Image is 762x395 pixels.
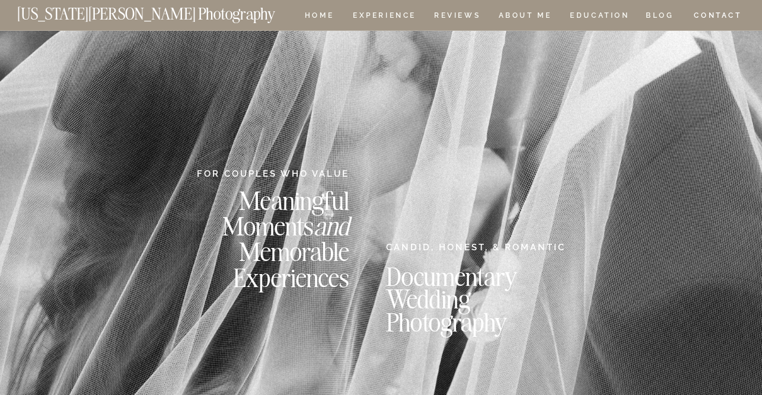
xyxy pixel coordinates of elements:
[314,209,349,242] i: and
[569,12,631,22] a: EDUCATION
[693,9,742,22] a: CONTACT
[498,12,552,22] a: ABOUT ME
[434,12,479,22] a: REVIEWS
[386,241,570,259] h2: CANDID, HONEST, & ROMANTIC
[646,12,674,22] a: BLOG
[209,187,349,289] h2: Meaningful Moments Memorable Experiences
[386,265,566,325] h2: Documentary Wedding Photography
[353,12,415,22] a: Experience
[17,6,315,16] a: [US_STATE][PERSON_NAME] Photography
[302,12,336,22] a: HOME
[174,162,589,185] h2: Love Stories, Artfully Documented
[193,167,349,180] h2: FOR COUPLES WHO VALUE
